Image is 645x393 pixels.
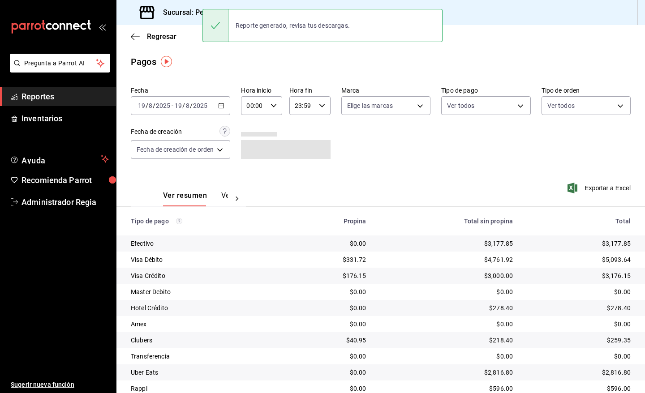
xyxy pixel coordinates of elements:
[148,102,153,109] input: --
[292,255,366,264] div: $331.72
[289,87,331,94] label: Hora fin
[292,218,366,225] div: Propina
[228,16,357,35] div: Reporte generado, revisa tus descargas.
[381,287,513,296] div: $0.00
[137,145,214,154] span: Fecha de creación de orden
[292,384,366,393] div: $0.00
[131,218,278,225] div: Tipo de pago
[131,239,278,248] div: Efectivo
[527,255,631,264] div: $5,093.64
[447,101,474,110] span: Ver todos
[292,320,366,329] div: $0.00
[131,336,278,345] div: Clubers
[21,112,109,124] span: Inventarios
[147,32,176,41] span: Regresar
[292,303,366,312] div: $0.00
[156,7,276,18] h3: Sucursal: Peace and Love (REGIA)
[163,191,228,206] div: navigation tabs
[527,271,631,280] div: $3,176.15
[24,59,96,68] span: Pregunta a Parrot AI
[131,384,278,393] div: Rappi
[292,368,366,377] div: $0.00
[131,352,278,361] div: Transferencia
[381,352,513,361] div: $0.00
[241,87,282,94] label: Hora inicio
[174,102,182,109] input: --
[292,287,366,296] div: $0.00
[527,239,631,248] div: $3,177.85
[542,87,631,94] label: Tipo de orden
[138,102,146,109] input: --
[341,87,430,94] label: Marca
[347,101,393,110] span: Elige las marcas
[153,102,155,109] span: /
[21,90,109,103] span: Reportes
[193,102,208,109] input: ----
[547,101,575,110] span: Ver todos
[221,191,255,206] button: Ver pagos
[131,303,278,312] div: Hotel Crédito
[131,87,230,94] label: Fecha
[131,127,182,137] div: Fecha de creación
[131,55,156,68] div: Pagos
[292,239,366,248] div: $0.00
[163,191,207,206] button: Ver resumen
[6,65,110,74] a: Pregunta a Parrot AI
[527,336,631,345] div: $259.35
[381,218,513,225] div: Total sin propina
[11,380,109,389] span: Sugerir nueva función
[527,218,631,225] div: Total
[381,368,513,377] div: $2,816.80
[21,154,97,164] span: Ayuda
[381,239,513,248] div: $3,177.85
[131,271,278,280] div: Visa Crédito
[292,336,366,345] div: $40.95
[292,352,366,361] div: $0.00
[146,102,148,109] span: /
[172,102,173,109] span: -
[190,102,193,109] span: /
[441,87,530,94] label: Tipo de pago
[176,218,182,224] svg: Los pagos realizados con Pay y otras terminales son montos brutos.
[381,255,513,264] div: $4,761.92
[292,271,366,280] div: $176.15
[527,303,631,312] div: $278.40
[527,368,631,377] div: $2,816.80
[21,196,109,208] span: Administrador Regia
[131,32,176,41] button: Regresar
[99,23,106,30] button: open_drawer_menu
[185,102,190,109] input: --
[131,320,278,329] div: Amex
[131,368,278,377] div: Uber Eats
[182,102,185,109] span: /
[527,352,631,361] div: $0.00
[381,384,513,393] div: $596.00
[527,287,631,296] div: $0.00
[381,320,513,329] div: $0.00
[131,255,278,264] div: Visa Débito
[381,271,513,280] div: $3,000.00
[381,336,513,345] div: $218.40
[161,56,172,67] img: Tooltip marker
[569,183,631,193] button: Exportar a Excel
[10,54,110,73] button: Pregunta a Parrot AI
[155,102,171,109] input: ----
[381,303,513,312] div: $278.40
[527,384,631,393] div: $596.00
[527,320,631,329] div: $0.00
[131,287,278,296] div: Master Debito
[21,174,109,186] span: Recomienda Parrot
